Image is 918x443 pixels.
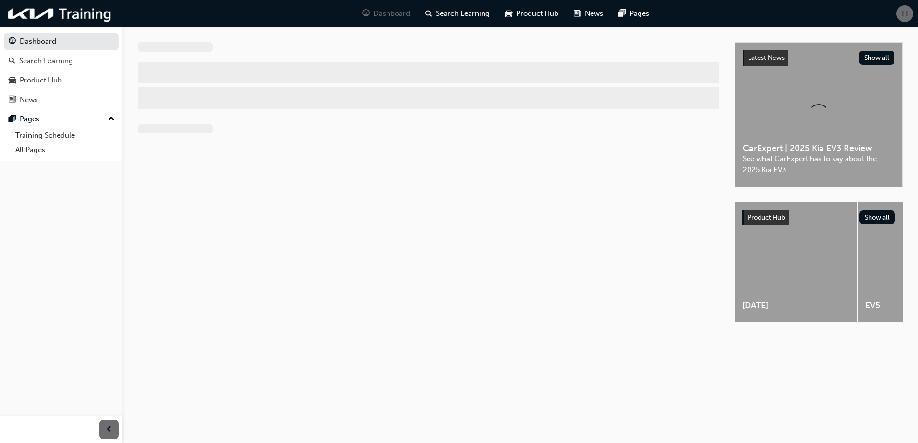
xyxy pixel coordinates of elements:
[611,4,657,23] a: pages-iconPages
[20,114,39,125] div: Pages
[901,8,909,19] span: TT
[566,4,611,23] a: news-iconNews
[20,94,38,105] div: News
[735,202,857,322] a: [DATE]
[4,71,119,89] a: Product Hub
[516,8,558,19] span: Product Hub
[743,153,894,175] span: See what CarExpert has to say about the 2025 Kia EV3.
[742,300,849,311] span: [DATE]
[5,4,115,23] img: kia-training
[20,75,62,86] div: Product Hub
[12,142,119,157] a: All Pages
[859,51,895,65] button: Show all
[436,8,490,19] span: Search Learning
[4,33,119,50] a: Dashboard
[4,110,119,128] button: Pages
[743,143,894,154] span: CarExpert | 2025 Kia EV3 Review
[418,4,497,23] a: search-iconSearch Learning
[497,4,566,23] a: car-iconProduct Hub
[9,76,16,85] span: car-icon
[362,8,370,20] span: guage-icon
[896,5,913,22] button: TT
[585,8,603,19] span: News
[574,8,581,20] span: news-icon
[9,57,15,66] span: search-icon
[9,37,16,46] span: guage-icon
[505,8,512,20] span: car-icon
[374,8,410,19] span: Dashboard
[106,424,113,436] span: prev-icon
[108,113,115,126] span: up-icon
[355,4,418,23] a: guage-iconDashboard
[735,42,903,187] a: Latest NewsShow allCarExpert | 2025 Kia EV3 ReviewSee what CarExpert has to say about the 2025 Ki...
[4,52,119,70] a: Search Learning
[743,50,894,66] a: Latest NewsShow all
[4,91,119,109] a: News
[19,56,73,67] div: Search Learning
[859,210,895,224] button: Show all
[742,210,895,225] a: Product HubShow all
[748,54,785,62] span: Latest News
[618,8,626,20] span: pages-icon
[9,115,16,124] span: pages-icon
[12,128,119,143] a: Training Schedule
[629,8,649,19] span: Pages
[748,213,785,221] span: Product Hub
[425,8,432,20] span: search-icon
[4,31,119,110] button: DashboardSearch LearningProduct HubNews
[9,96,16,105] span: news-icon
